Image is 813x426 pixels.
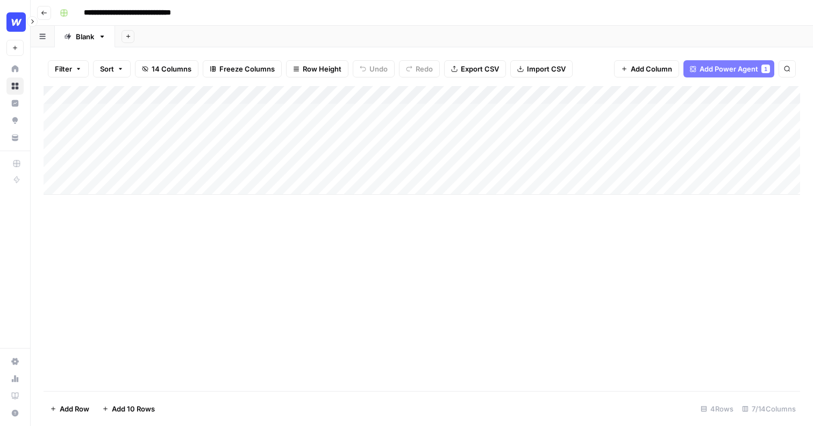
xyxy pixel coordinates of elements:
a: Home [6,60,24,77]
button: Filter [48,60,89,77]
span: Sort [100,63,114,74]
span: Add Column [631,63,672,74]
button: Freeze Columns [203,60,282,77]
a: Blank [55,26,115,47]
button: Redo [399,60,440,77]
button: Import CSV [510,60,573,77]
span: Undo [369,63,388,74]
span: Add 10 Rows [112,403,155,414]
span: Freeze Columns [219,63,275,74]
div: 1 [761,65,770,73]
button: Add Row [44,400,96,417]
span: Row Height [303,63,341,74]
button: Add Column [614,60,679,77]
a: Browse [6,77,24,95]
img: Webflow Logo [6,12,26,32]
button: Workspace: Webflow [6,9,24,35]
a: Settings [6,353,24,370]
a: Your Data [6,129,24,146]
a: Usage [6,370,24,387]
div: 7/14 Columns [738,400,800,417]
span: Add Power Agent [700,63,758,74]
span: Export CSV [461,63,499,74]
span: Add Row [60,403,89,414]
span: 14 Columns [152,63,191,74]
button: Add Power Agent1 [683,60,774,77]
button: 14 Columns [135,60,198,77]
a: Opportunities [6,112,24,129]
div: 4 Rows [696,400,738,417]
a: Insights [6,95,24,112]
span: Import CSV [527,63,566,74]
div: Blank [76,31,94,42]
span: Redo [416,63,433,74]
button: Row Height [286,60,348,77]
button: Help + Support [6,404,24,422]
button: Export CSV [444,60,506,77]
span: Filter [55,63,72,74]
button: Undo [353,60,395,77]
a: Learning Hub [6,387,24,404]
button: Sort [93,60,131,77]
span: 1 [764,65,767,73]
button: Add 10 Rows [96,400,161,417]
